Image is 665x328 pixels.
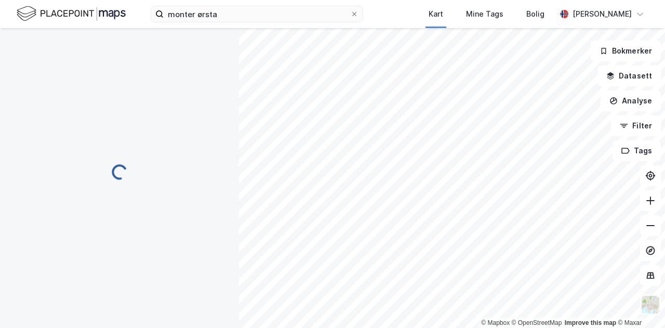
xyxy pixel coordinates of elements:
[17,5,126,23] img: logo.f888ab2527a4732fd821a326f86c7f29.svg
[111,164,128,180] img: spinner.a6d8c91a73a9ac5275cf975e30b51cfb.svg
[601,90,661,111] button: Analyse
[512,319,562,326] a: OpenStreetMap
[613,278,665,328] div: Kontrollprogram for chat
[613,278,665,328] iframe: Chat Widget
[429,8,443,20] div: Kart
[597,65,661,86] button: Datasett
[164,6,350,22] input: Søk på adresse, matrikkel, gårdeiere, leietakere eller personer
[565,319,616,326] a: Improve this map
[573,8,632,20] div: [PERSON_NAME]
[526,8,544,20] div: Bolig
[481,319,510,326] a: Mapbox
[591,41,661,61] button: Bokmerker
[466,8,503,20] div: Mine Tags
[611,115,661,136] button: Filter
[613,140,661,161] button: Tags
